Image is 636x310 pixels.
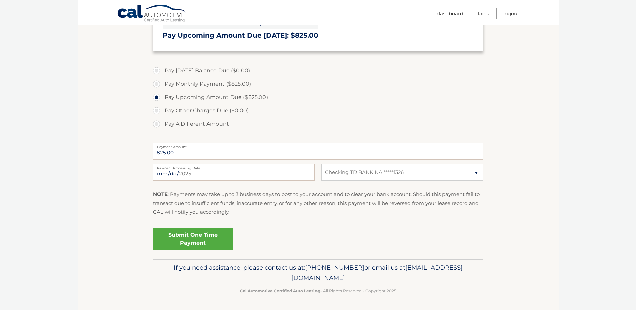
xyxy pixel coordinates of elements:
label: Pay [DATE] Balance Due ($0.00) [153,64,483,77]
h3: Pay Upcoming Amount Due [DATE]: $825.00 [163,31,474,40]
label: Pay Other Charges Due ($0.00) [153,104,483,117]
a: Cal Automotive [117,4,187,24]
a: Dashboard [437,8,463,19]
input: Payment Amount [153,143,483,160]
p: - All Rights Reserved - Copyright 2025 [157,287,479,294]
a: Submit One Time Payment [153,228,233,250]
label: Pay Upcoming Amount Due ($825.00) [153,91,483,104]
label: Payment Amount [153,143,483,148]
label: Pay Monthly Payment ($825.00) [153,77,483,91]
strong: Cal Automotive Certified Auto Leasing [240,288,320,293]
a: Logout [503,8,519,19]
label: Pay A Different Amount [153,117,483,131]
span: [PHONE_NUMBER] [305,264,364,271]
label: Payment Processing Date [153,164,315,169]
p: : Payments may take up to 3 business days to post to your account and to clear your bank account.... [153,190,483,216]
p: If you need assistance, please contact us at: or email us at [157,262,479,284]
input: Payment Date [153,164,315,181]
strong: NOTE [153,191,168,197]
a: FAQ's [478,8,489,19]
